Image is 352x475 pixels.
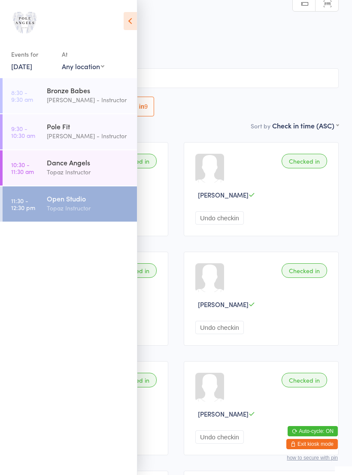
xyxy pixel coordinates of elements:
[47,122,130,131] div: Pole Fit
[198,300,249,309] span: [PERSON_NAME]
[13,39,325,48] span: Topaz Instructor
[47,85,130,95] div: Bronze Babes
[195,430,244,444] button: Undo checkin
[288,426,338,436] button: Auto-cycle: ON
[13,48,339,56] span: Pole Angels Studio
[11,125,35,139] time: 9:30 - 10:30 am
[282,154,327,168] div: Checked in
[3,150,137,186] a: 10:30 -11:30 amDance AngelsTopaz Instructor
[198,190,249,199] span: [PERSON_NAME]
[198,409,249,418] span: [PERSON_NAME]
[282,263,327,278] div: Checked in
[286,439,338,449] button: Exit kiosk mode
[47,131,130,141] div: [PERSON_NAME] - Instructor
[47,203,130,213] div: Topaz Instructor
[272,121,339,130] div: Check in time (ASC)
[144,103,148,110] div: 9
[195,321,244,334] button: Undo checkin
[13,68,339,88] input: Search
[47,158,130,167] div: Dance Angels
[47,194,130,203] div: Open Studio
[62,61,104,71] div: Any location
[11,61,32,71] a: [DATE]
[11,161,34,175] time: 10:30 - 11:30 am
[62,47,104,61] div: At
[287,455,338,461] button: how to secure with pin
[3,186,137,222] a: 11:30 -12:30 pmOpen StudioTopaz Instructor
[13,12,339,26] h2: Open Studio Check-in
[11,89,33,103] time: 8:30 - 9:30 am
[3,114,137,149] a: 9:30 -10:30 amPole Fit[PERSON_NAME] - Instructor
[47,95,130,105] div: [PERSON_NAME] - Instructor
[47,167,130,177] div: Topaz Instructor
[251,122,270,130] label: Sort by
[13,30,325,39] span: [DATE] 11:30am
[3,78,137,113] a: 8:30 -9:30 amBronze Babes[PERSON_NAME] - Instructor
[11,197,35,211] time: 11:30 - 12:30 pm
[9,6,41,39] img: Pole Angels
[195,211,244,225] button: Undo checkin
[11,47,53,61] div: Events for
[282,373,327,387] div: Checked in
